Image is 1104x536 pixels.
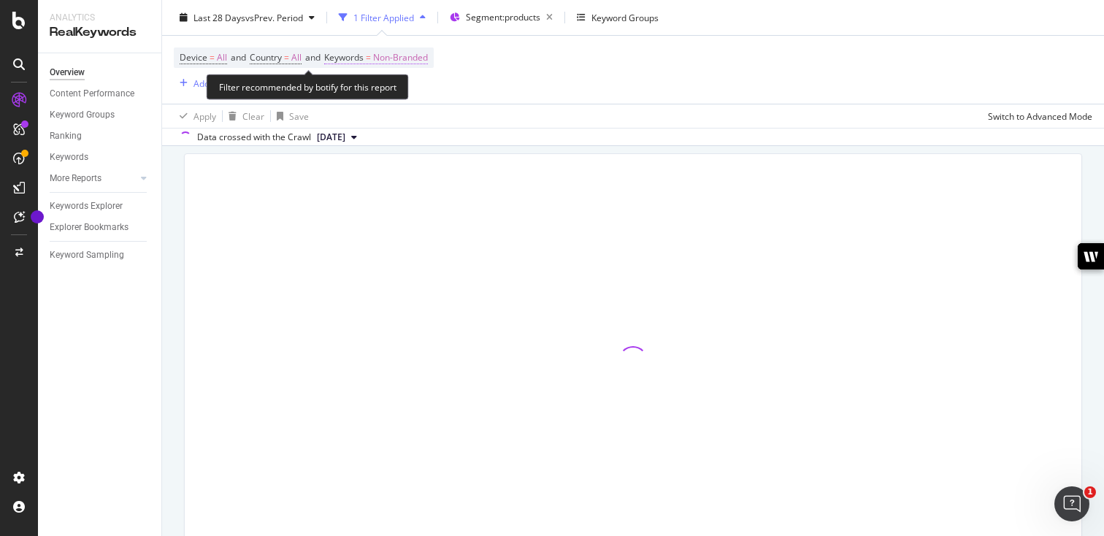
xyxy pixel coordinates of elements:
[50,24,150,41] div: RealKeywords
[50,107,151,123] a: Keyword Groups
[50,129,151,144] a: Ranking
[50,248,151,263] a: Keyword Sampling
[591,11,659,23] div: Keyword Groups
[317,131,345,144] span: 2025 Aug. 5th
[223,104,264,128] button: Clear
[311,129,363,146] button: [DATE]
[217,47,227,68] span: All
[250,51,282,64] span: Country
[333,6,432,29] button: 1 Filter Applied
[50,129,82,144] div: Ranking
[174,6,321,29] button: Last 28 DaysvsPrev. Period
[324,51,364,64] span: Keywords
[193,77,232,89] div: Add Filter
[50,199,151,214] a: Keywords Explorer
[50,199,123,214] div: Keywords Explorer
[466,11,540,23] span: Segment: products
[50,220,151,235] a: Explorer Bookmarks
[242,110,264,122] div: Clear
[231,51,246,64] span: and
[50,86,151,102] a: Content Performance
[988,110,1092,122] div: Switch to Advanced Mode
[245,11,303,23] span: vs Prev. Period
[1084,486,1096,498] span: 1
[193,110,216,122] div: Apply
[305,51,321,64] span: and
[207,74,409,100] div: Filter recommended by botify for this report
[193,11,245,23] span: Last 28 Days
[366,51,371,64] span: =
[571,6,664,29] button: Keyword Groups
[174,104,216,128] button: Apply
[50,86,134,102] div: Content Performance
[373,47,428,68] span: Non-Branded
[291,47,302,68] span: All
[197,131,311,144] div: Data crossed with the Crawl
[50,248,124,263] div: Keyword Sampling
[50,220,129,235] div: Explorer Bookmarks
[50,12,150,24] div: Analytics
[50,171,137,186] a: More Reports
[271,104,309,128] button: Save
[50,107,115,123] div: Keyword Groups
[284,51,289,64] span: =
[50,150,151,165] a: Keywords
[50,171,101,186] div: More Reports
[289,110,309,122] div: Save
[444,6,559,29] button: Segment:products
[180,51,207,64] span: Device
[50,65,151,80] a: Overview
[1054,486,1089,521] iframe: Intercom live chat
[50,65,85,80] div: Overview
[31,210,44,223] div: Tooltip anchor
[50,150,88,165] div: Keywords
[210,51,215,64] span: =
[174,74,232,92] button: Add Filter
[353,11,414,23] div: 1 Filter Applied
[982,104,1092,128] button: Switch to Advanced Mode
